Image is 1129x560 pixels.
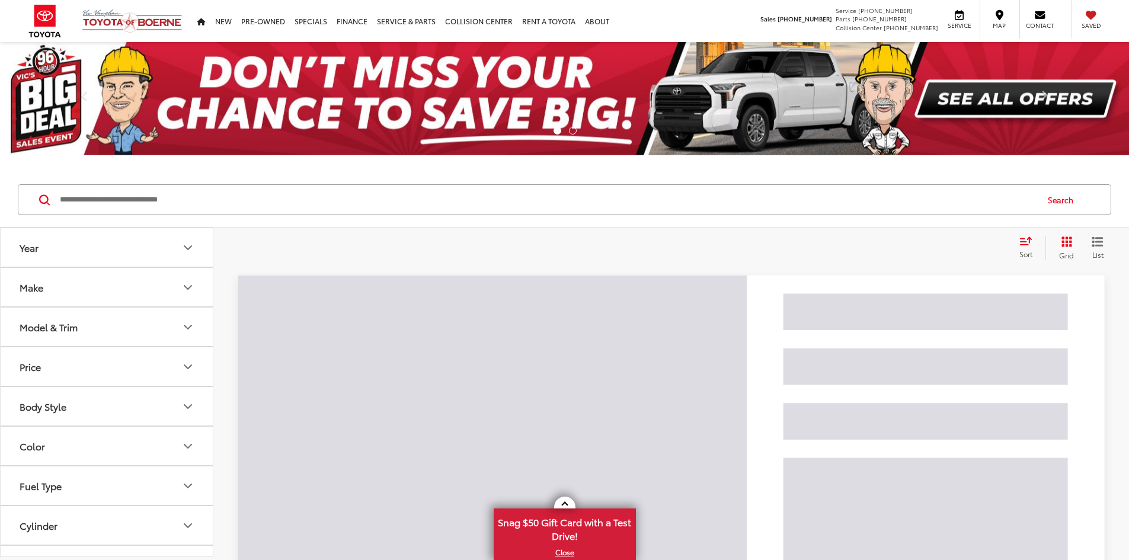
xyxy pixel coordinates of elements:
[20,440,45,452] div: Color
[181,399,195,414] div: Body Style
[20,361,41,372] div: Price
[20,281,43,293] div: Make
[1092,249,1104,260] span: List
[1,347,214,386] button: PricePrice
[181,360,195,374] div: Price
[181,241,195,255] div: Year
[181,280,195,295] div: Make
[858,6,913,15] span: [PHONE_NUMBER]
[20,321,78,332] div: Model & Trim
[946,21,973,30] span: Service
[20,520,57,531] div: Cylinder
[1,466,214,505] button: Fuel TypeFuel Type
[1,228,214,267] button: YearYear
[181,439,195,453] div: Color
[1078,21,1104,30] span: Saved
[181,320,195,334] div: Model & Trim
[1013,236,1045,260] button: Select sort value
[20,242,39,253] div: Year
[1059,250,1074,260] span: Grid
[986,21,1012,30] span: Map
[1037,185,1090,215] button: Search
[20,401,66,412] div: Body Style
[1,268,214,306] button: MakeMake
[1045,236,1083,260] button: Grid View
[1026,21,1054,30] span: Contact
[836,14,850,23] span: Parts
[1083,236,1112,260] button: List View
[495,510,635,546] span: Snag $50 Gift Card with a Test Drive!
[1,387,214,425] button: Body StyleBody Style
[760,14,776,23] span: Sales
[778,14,832,23] span: [PHONE_NUMBER]
[884,23,938,32] span: [PHONE_NUMBER]
[59,185,1037,214] input: Search by Make, Model, or Keyword
[1,506,214,545] button: CylinderCylinder
[1,427,214,465] button: ColorColor
[82,9,183,33] img: Vic Vaughan Toyota of Boerne
[1,308,214,346] button: Model & TrimModel & Trim
[20,480,62,491] div: Fuel Type
[181,479,195,493] div: Fuel Type
[1019,249,1032,259] span: Sort
[181,519,195,533] div: Cylinder
[836,23,882,32] span: Collision Center
[836,6,856,15] span: Service
[852,14,907,23] span: [PHONE_NUMBER]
